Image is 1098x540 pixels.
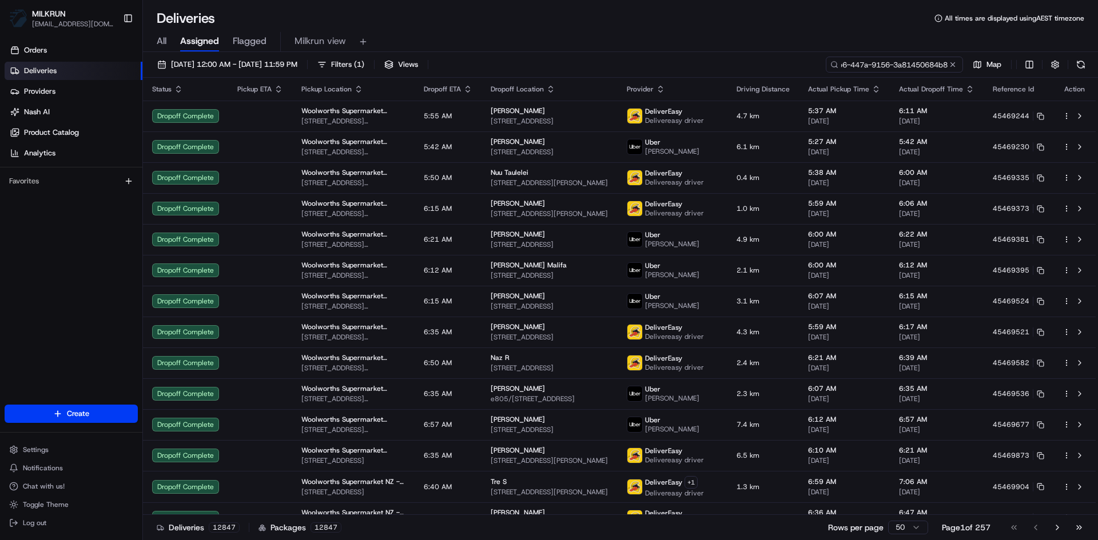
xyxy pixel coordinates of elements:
[899,508,974,517] span: 6:47 AM
[424,420,452,429] span: 6:57 AM
[301,137,405,146] span: Woolworths Supermarket [GEOGRAPHIC_DATA] - [GEOGRAPHIC_DATA]
[5,515,138,531] button: Log out
[67,409,89,419] span: Create
[301,168,405,177] span: Woolworths Supermarket [GEOGRAPHIC_DATA] - [GEOGRAPHIC_DATA]
[424,235,452,244] span: 6:21 AM
[424,297,452,306] span: 6:15 AM
[627,109,642,123] img: delivereasy_logo.png
[993,173,1044,182] button: 45469335
[491,487,608,497] span: [STREET_ADDRESS][PERSON_NAME]
[627,386,642,401] img: uber-new-logo.jpeg
[808,117,881,126] span: [DATE]
[491,333,608,342] span: [STREET_ADDRESS]
[424,513,452,522] span: 6:35 AM
[24,148,55,158] span: Analytics
[157,522,240,533] div: Deliveries
[808,137,881,146] span: 5:27 AM
[491,271,608,280] span: [STREET_ADDRESS]
[491,415,545,424] span: [PERSON_NAME]
[157,34,166,48] span: All
[171,59,297,70] span: [DATE] 12:00 AM - [DATE] 11:59 PM
[808,394,881,403] span: [DATE]
[808,477,881,486] span: 6:59 AM
[899,384,974,393] span: 6:35 AM
[808,322,881,331] span: 5:59 AM
[301,199,405,208] span: Woolworths Supermarket [GEOGRAPHIC_DATA] - [GEOGRAPHIC_DATA]
[737,111,790,121] span: 4.7 km
[301,446,405,455] span: Woolworths Supermarket [GEOGRAPHIC_DATA] - [GEOGRAPHIC_DATA]
[627,85,654,94] span: Provider
[424,327,452,337] span: 6:35 AM
[993,482,1044,491] button: 45469904
[808,363,881,373] span: [DATE]
[899,271,974,280] span: [DATE]
[491,425,608,434] span: [STREET_ADDRESS]
[645,385,661,394] span: Uber
[491,209,608,218] span: [STREET_ADDRESS][PERSON_NAME]
[826,57,963,73] input: Type to search
[627,170,642,185] img: delivereasy_logo.png
[737,142,790,151] span: 6.1 km
[993,389,1044,398] button: 45469536
[808,230,881,239] span: 6:00 AM
[645,147,699,156] span: [PERSON_NAME]
[627,263,642,278] img: uber-new-logo.jpeg
[993,297,1044,306] button: 45469524
[737,173,790,182] span: 0.4 km
[645,107,682,116] span: DeliverEasy
[899,147,974,157] span: [DATE]
[24,45,47,55] span: Orders
[627,139,642,154] img: uber-new-logo.jpeg
[23,463,63,473] span: Notifications
[331,59,364,70] span: Filters
[424,358,452,367] span: 6:50 AM
[5,41,142,59] a: Orders
[899,302,974,311] span: [DATE]
[899,363,974,373] span: [DATE]
[301,456,405,465] span: [STREET_ADDRESS]
[424,266,452,275] span: 6:12 AM
[301,477,405,486] span: Woolworths Supermarket NZ - [GEOGRAPHIC_DATA]
[645,478,682,487] span: DeliverEasy
[899,333,974,342] span: [DATE]
[9,9,27,27] img: MILKRUN
[491,85,544,94] span: Dropoff Location
[301,508,405,517] span: Woolworths Supermarket NZ - [GEOGRAPHIC_DATA]
[23,500,69,509] span: Toggle Theme
[301,302,405,311] span: [STREET_ADDRESS][PERSON_NAME]
[301,291,405,301] span: Woolworths Supermarket [GEOGRAPHIC_DATA] - [GEOGRAPHIC_DATA]
[968,57,1006,73] button: Map
[295,34,346,48] span: Milkrun view
[5,62,142,80] a: Deliveries
[32,19,114,29] button: [EMAIL_ADDRESS][DOMAIN_NAME]
[808,271,881,280] span: [DATE]
[301,240,405,249] span: [STREET_ADDRESS][PERSON_NAME]
[899,477,974,486] span: 7:06 AM
[986,59,1001,70] span: Map
[993,327,1044,337] button: 45469521
[301,487,405,497] span: [STREET_ADDRESS]
[737,327,790,337] span: 4.3 km
[945,14,1084,23] span: All times are displayed using AEST timezone
[627,510,642,525] img: delivereasy_logo.png
[491,147,608,157] span: [STREET_ADDRESS]
[645,261,661,270] span: Uber
[737,389,790,398] span: 2.3 km
[5,5,118,32] button: MILKRUNMILKRUN[EMAIL_ADDRESS][DOMAIN_NAME]
[993,513,1044,522] button: 45469881
[993,142,1044,151] button: 45469230
[808,291,881,301] span: 6:07 AM
[491,168,528,177] span: Nuu Taulelei
[424,451,452,460] span: 6:35 AM
[23,445,49,454] span: Settings
[24,66,57,76] span: Deliveries
[645,509,682,518] span: DeliverEasy
[627,479,642,494] img: delivereasy_logo.png
[312,57,369,73] button: Filters(1)
[424,111,452,121] span: 5:55 AM
[233,34,266,48] span: Flagged
[808,333,881,342] span: [DATE]
[32,8,66,19] span: MILKRUN
[645,489,704,498] span: Delivereasy driver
